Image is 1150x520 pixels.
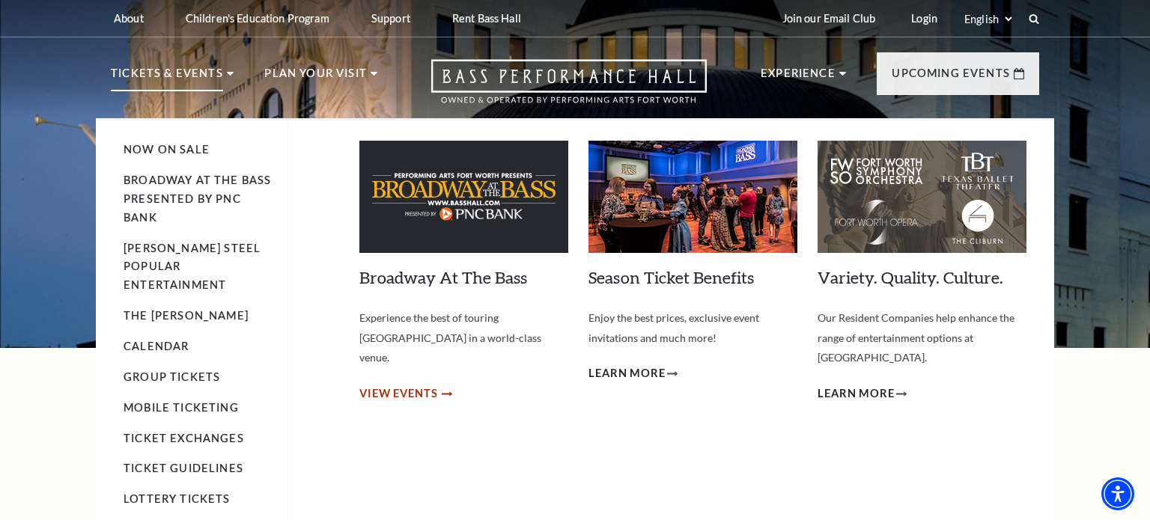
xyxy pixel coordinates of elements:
[359,385,450,403] a: View Events
[124,143,210,156] a: Now On Sale
[818,141,1026,253] img: Variety. Quality. Culture.
[124,309,249,322] a: The [PERSON_NAME]
[1101,477,1134,510] div: Accessibility Menu
[124,432,244,444] a: Ticket Exchanges
[588,364,678,383] a: Learn More Season Ticket Benefits
[818,308,1026,368] p: Our Resident Companies help enhance the range of entertainment options at [GEOGRAPHIC_DATA].
[359,141,568,253] img: Broadway At The Bass
[371,12,410,25] p: Support
[124,492,231,505] a: Lottery Tickets
[359,267,527,287] a: Broadway At The Bass
[124,340,189,352] a: Calendar
[818,385,895,403] span: Learn More
[961,12,1014,26] select: Select:
[588,267,754,287] a: Season Ticket Benefits
[124,242,261,292] a: [PERSON_NAME] Steel Popular Entertainment
[124,401,239,414] a: Mobile Ticketing
[111,64,223,91] p: Tickets & Events
[588,308,797,348] p: Enjoy the best prices, exclusive event invitations and much more!
[124,174,271,224] a: Broadway At The Bass presented by PNC Bank
[761,64,836,91] p: Experience
[588,141,797,253] img: Season Ticket Benefits
[114,12,144,25] p: About
[124,462,243,474] a: Ticket Guidelines
[377,59,761,118] a: Open this option
[124,370,220,383] a: Group Tickets
[359,308,568,368] p: Experience the best of touring [GEOGRAPHIC_DATA] in a world-class venue.
[588,364,666,383] span: Learn More
[892,64,1010,91] p: Upcoming Events
[452,12,521,25] p: Rent Bass Hall
[186,12,329,25] p: Children's Education Program
[818,267,1003,287] a: Variety. Quality. Culture.
[264,64,367,91] p: Plan Your Visit
[818,385,907,403] a: Learn More Variety. Quality. Culture.
[359,385,438,403] span: View Events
